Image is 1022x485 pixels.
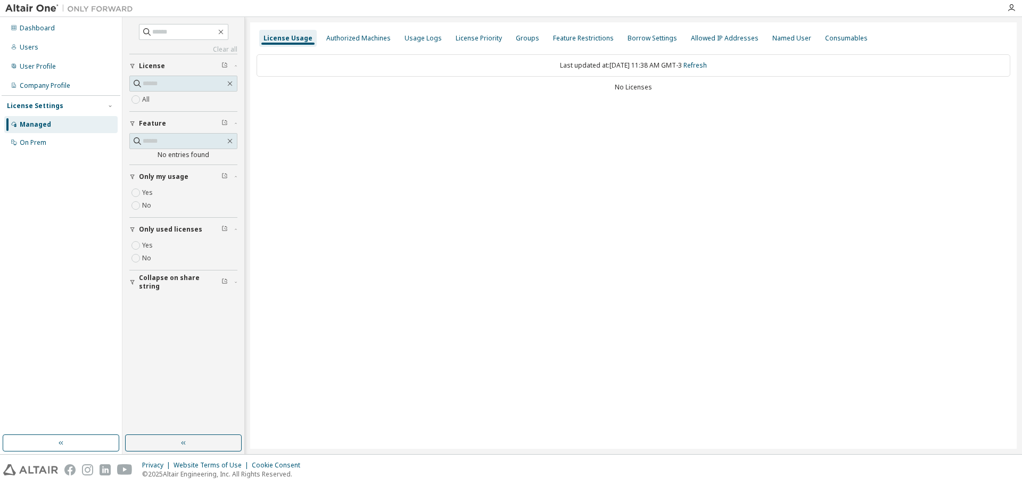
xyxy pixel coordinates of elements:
[257,54,1010,77] div: Last updated at: [DATE] 11:38 AM GMT-3
[20,120,51,129] div: Managed
[628,34,677,43] div: Borrow Settings
[825,34,868,43] div: Consumables
[129,151,237,159] div: No entries found
[20,43,38,52] div: Users
[142,461,174,470] div: Privacy
[691,34,759,43] div: Allowed IP Addresses
[7,102,63,110] div: License Settings
[129,165,237,188] button: Only my usage
[142,252,153,265] label: No
[64,464,76,475] img: facebook.svg
[139,62,165,70] span: License
[5,3,138,14] img: Altair One
[129,270,237,294] button: Collapse on share string
[405,34,442,43] div: Usage Logs
[3,464,58,475] img: altair_logo.svg
[100,464,111,475] img: linkedin.svg
[20,24,55,32] div: Dashboard
[129,45,237,54] a: Clear all
[129,112,237,135] button: Feature
[221,225,228,234] span: Clear filter
[263,34,312,43] div: License Usage
[20,81,70,90] div: Company Profile
[326,34,391,43] div: Authorized Machines
[142,199,153,212] label: No
[20,138,46,147] div: On Prem
[117,464,133,475] img: youtube.svg
[139,274,221,291] span: Collapse on share string
[142,186,155,199] label: Yes
[129,218,237,241] button: Only used licenses
[221,62,228,70] span: Clear filter
[221,172,228,181] span: Clear filter
[221,278,228,286] span: Clear filter
[456,34,502,43] div: License Priority
[142,93,152,106] label: All
[772,34,811,43] div: Named User
[20,62,56,71] div: User Profile
[252,461,307,470] div: Cookie Consent
[516,34,539,43] div: Groups
[142,239,155,252] label: Yes
[683,61,707,70] a: Refresh
[257,83,1010,92] div: No Licenses
[174,461,252,470] div: Website Terms of Use
[129,54,237,78] button: License
[142,470,307,479] p: © 2025 Altair Engineering, Inc. All Rights Reserved.
[221,119,228,128] span: Clear filter
[553,34,614,43] div: Feature Restrictions
[139,172,188,181] span: Only my usage
[82,464,93,475] img: instagram.svg
[139,225,202,234] span: Only used licenses
[139,119,166,128] span: Feature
